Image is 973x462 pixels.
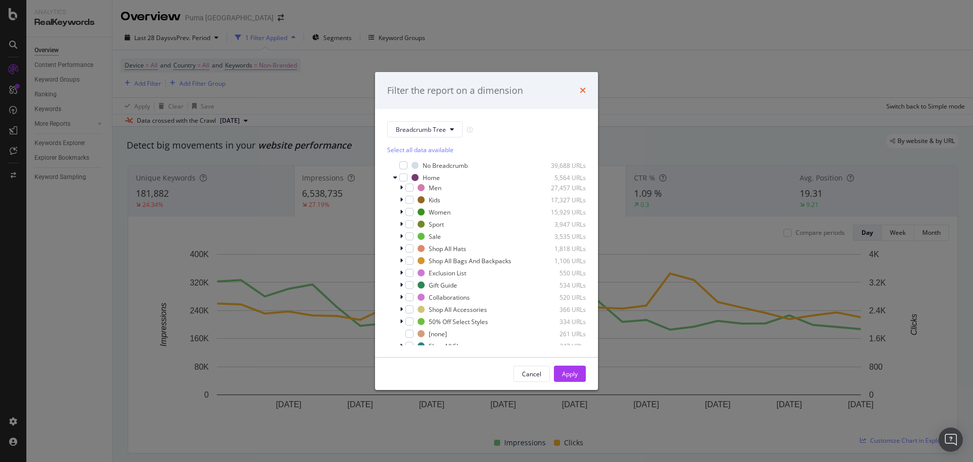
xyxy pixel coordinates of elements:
[562,370,578,378] div: Apply
[429,208,451,217] div: Women
[536,293,586,302] div: 520 URLs
[536,184,586,192] div: 27,457 URLs
[429,342,470,350] div: Shop All Shoes
[536,208,586,217] div: 15,929 URLs
[429,293,470,302] div: Collaborations
[429,281,457,290] div: Gift Guide
[536,342,586,350] div: 247 URLs
[536,281,586,290] div: 534 URLs
[387,146,586,154] div: Select all data available
[429,317,488,326] div: 50% Off Select Styles
[536,317,586,326] div: 334 URLs
[513,366,550,382] button: Cancel
[429,220,444,229] div: Sport
[429,305,487,314] div: Shop All Accessories
[429,244,466,253] div: Shop All Hats
[375,72,598,390] div: modal
[536,220,586,229] div: 3,947 URLs
[387,121,463,137] button: Breadcrumb Tree
[429,232,441,241] div: Sale
[536,161,586,170] div: 39,688 URLs
[396,125,446,134] span: Breadcrumb Tree
[423,161,468,170] div: No Breadcrumb
[536,305,586,314] div: 366 URLs
[536,196,586,204] div: 17,327 URLs
[429,196,440,204] div: Kids
[536,257,586,265] div: 1,106 URLs
[536,269,586,277] div: 550 URLs
[423,173,440,182] div: Home
[536,232,586,241] div: 3,535 URLs
[429,184,441,192] div: Men
[429,330,447,338] div: [none]
[554,366,586,382] button: Apply
[580,84,586,97] div: times
[536,244,586,253] div: 1,818 URLs
[387,84,523,97] div: Filter the report on a dimension
[536,330,586,338] div: 261 URLs
[429,257,511,265] div: Shop All Bags And Backpacks
[429,269,466,277] div: Exclusion List
[522,370,541,378] div: Cancel
[939,428,963,452] div: Open Intercom Messenger
[536,173,586,182] div: 5,564 URLs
